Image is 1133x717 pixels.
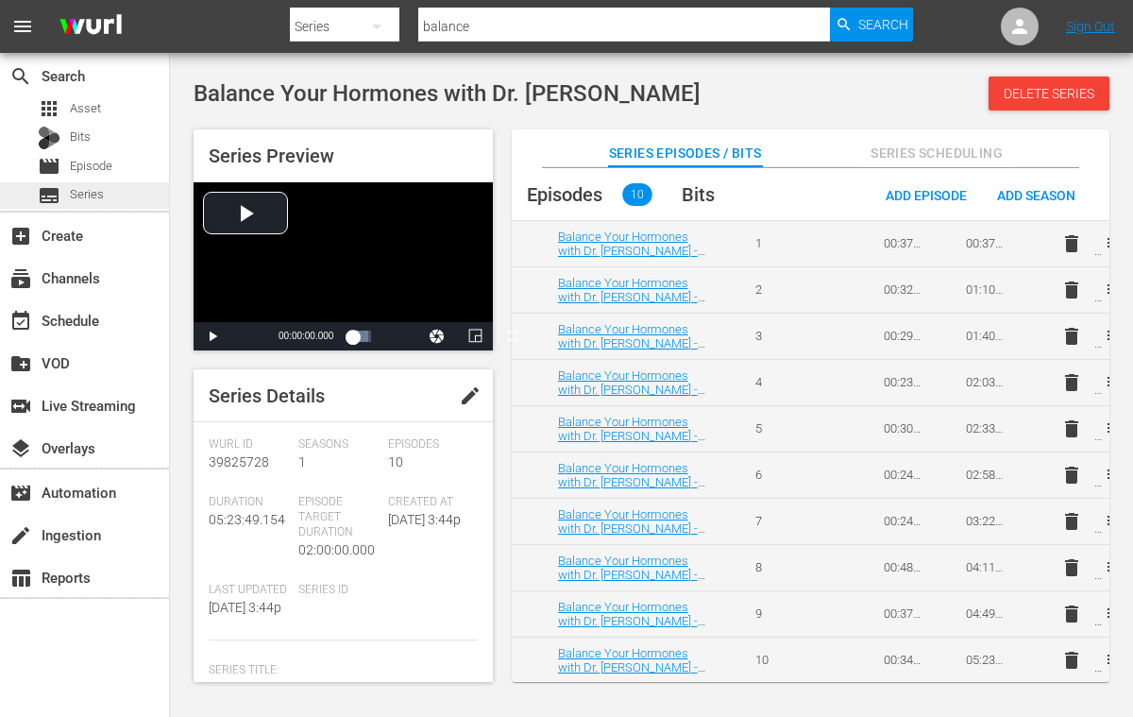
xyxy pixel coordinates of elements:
[9,225,32,248] span: Create
[209,600,281,615] span: [DATE] 3:44p
[1049,406,1094,452] button: delete
[9,482,32,504] span: Automation
[733,637,816,683] td: 10
[1106,556,1128,579] span: playlist_add
[209,384,325,407] span: Series Details
[1106,603,1128,625] span: playlist_add
[209,663,468,678] span: Series Title:
[9,437,32,460] span: layers
[9,395,32,418] span: Live Streaming
[830,8,913,42] button: Search
[9,567,32,589] span: Reports
[861,220,944,266] td: 00:37:55.541
[943,590,1026,637] td: 04:49:23.008
[209,495,289,510] span: Duration
[388,437,468,452] span: Episodes
[861,142,1012,165] span: Series Scheduling
[1060,232,1083,255] span: delete
[70,128,91,146] span: Bits
[298,437,379,452] span: Seasons
[682,183,715,206] span: Bits
[558,507,705,550] a: Balance Your Hormones with Dr. [PERSON_NAME] - Day 7: [MEDICAL_DATA]
[1060,418,1083,440] span: delete
[209,583,289,598] span: Last Updated
[1106,510,1128,533] span: playlist_add
[1049,314,1094,359] button: delete
[1106,279,1128,301] span: playlist_add
[38,97,60,120] span: Asset
[609,142,762,165] span: Series Episodes / Bits
[194,80,701,107] span: Balance Your Hormones with Dr. [PERSON_NAME]
[861,498,944,544] td: 00:24:00.246
[1049,499,1094,544] button: delete
[989,86,1109,101] span: Delete Series
[943,220,1026,266] td: 00:37:55.541
[1060,371,1083,394] span: delete
[733,313,816,359] td: 3
[861,637,944,683] td: 00:34:26.146
[558,368,705,411] a: Balance Your Hormones with Dr. [PERSON_NAME] - Day 4: [MEDICAL_DATA]
[943,498,1026,544] td: 03:22:54.831
[209,145,334,167] span: Series Preview
[1106,418,1128,440] span: playlist_add
[11,15,34,38] span: menu
[943,544,1026,590] td: 04:11:51.920
[494,322,532,350] button: Fullscreen
[989,77,1109,111] button: Delete Series
[871,188,982,203] span: Add Episode
[943,637,1026,683] td: 05:23:49.154
[1049,591,1094,637] button: delete
[558,600,705,642] a: Balance Your Hormones with Dr. [PERSON_NAME] - Day 9: Detoxification
[982,178,1091,212] button: Add Season
[194,182,493,350] div: Video Player
[456,322,494,350] button: Picture-in-Picture
[209,437,289,452] span: Wurl Id
[209,512,285,527] span: 05:23:49.154
[943,266,1026,313] td: 01:10:14.931
[1106,649,1128,672] span: playlist_add
[861,544,944,590] td: 00:48:57.089
[861,266,944,313] td: 00:32:19.390
[982,188,1091,203] span: Add Season
[209,454,269,469] span: 39825728
[861,405,944,452] td: 00:30:32.171
[279,331,333,341] span: 00:00:00.000
[70,99,101,118] span: Asset
[733,405,816,452] td: 5
[943,452,1026,498] td: 02:58:54.585
[298,542,375,557] span: 02:00:00.000
[733,266,816,313] td: 2
[1060,279,1083,301] span: delete
[527,183,602,206] span: Episodes
[943,313,1026,359] td: 01:40:00.780
[558,554,705,596] a: Balance Your Hormones with Dr. [PERSON_NAME] - Day 8: Birth Control Basics
[9,310,32,333] span: Schedule
[1049,452,1094,498] button: delete
[1060,325,1083,348] span: delete
[298,495,379,540] span: Episode Target Duration
[733,452,816,498] td: 6
[622,183,652,206] span: 10
[733,220,816,266] td: 1
[9,65,32,88] span: Search
[388,495,468,510] span: Created At
[558,646,705,689] a: Balance Your Hormones with Dr. [PERSON_NAME] - Day 10: Freedom
[388,454,403,469] span: 10
[298,454,306,469] span: 1
[459,384,482,407] span: edit
[861,359,944,405] td: 00:23:24.790
[38,184,60,207] span: Series
[9,352,32,375] span: VOD
[1049,360,1094,405] button: delete
[1106,371,1128,394] span: playlist_add
[733,498,816,544] td: 7
[9,267,32,290] span: Channels
[558,276,705,318] a: Balance Your Hormones with Dr. [PERSON_NAME] - Day 2: Adrenal Glands
[352,331,371,342] div: Progress Bar
[9,524,32,547] span: Ingestion
[70,185,104,204] span: Series
[70,157,112,176] span: Episode
[298,583,379,598] span: Series ID
[1049,638,1094,683] button: delete
[1066,19,1115,34] a: Sign Out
